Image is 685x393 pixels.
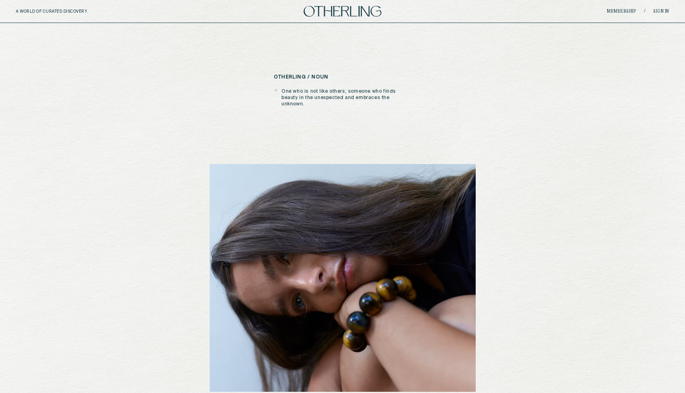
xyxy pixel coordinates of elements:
[304,6,381,17] img: logo
[644,8,645,14] span: /
[607,9,636,14] a: Membership
[274,74,328,80] h5: otherling / noun
[16,9,122,14] h5: A WORLD OF CURATED DISCOVERY.
[210,164,476,392] img: image
[281,88,411,107] p: One who is not like others; someone who finds beauty in the unexpected and embraces the unknown.
[653,9,669,14] a: Sign in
